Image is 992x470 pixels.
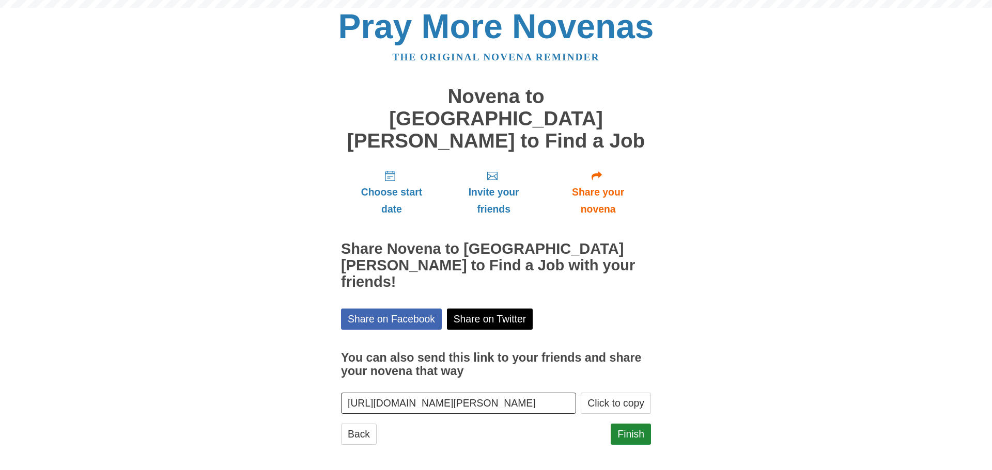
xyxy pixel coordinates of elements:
[453,184,535,218] span: Invite your friends
[442,162,545,223] a: Invite your friends
[545,162,651,223] a: Share your novena
[341,86,651,152] h1: Novena to [GEOGRAPHIC_DATA][PERSON_NAME] to Find a Job
[581,393,651,414] button: Click to copy
[341,309,442,330] a: Share on Facebook
[447,309,533,330] a: Share on Twitter
[611,424,651,445] a: Finish
[393,52,600,62] a: The original novena reminder
[351,184,432,218] span: Choose start date
[341,424,377,445] a: Back
[341,351,651,378] h3: You can also send this link to your friends and share your novena that way
[341,162,442,223] a: Choose start date
[555,184,641,218] span: Share your novena
[338,7,654,45] a: Pray More Novenas
[341,241,651,290] h2: Share Novena to [GEOGRAPHIC_DATA][PERSON_NAME] to Find a Job with your friends!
